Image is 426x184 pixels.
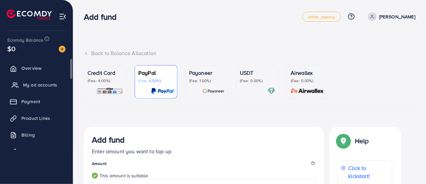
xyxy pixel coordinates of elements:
span: Product Links [21,115,50,122]
a: Product Links [5,112,68,125]
span: Ecomdy Balance [7,37,43,43]
h3: Add fund [84,12,122,22]
p: Credit Card [88,69,123,77]
p: Airwallex [291,69,326,77]
a: Affiliate Program [5,145,68,158]
p: (Fee: 4.00%) [88,78,123,83]
img: menu [59,13,66,20]
a: [PERSON_NAME] [365,12,415,21]
a: Overview [5,61,68,75]
span: white_agency [308,15,335,19]
img: card [151,87,174,95]
img: logo [7,9,52,20]
a: Payment [5,95,68,108]
img: Popup guide [337,135,349,147]
h3: Add fund [92,135,125,145]
img: card [289,87,326,95]
p: (Fee: 1.00%) [189,78,225,83]
p: (Fee: 0.00%) [291,78,326,83]
span: Affiliate Program [21,148,57,155]
a: My ad accounts [5,78,68,91]
span: Billing [21,132,35,138]
span: Overview [21,65,41,71]
div: Back to Balance Allocation [84,49,415,57]
img: card [268,87,275,95]
p: [PERSON_NAME] [379,13,415,21]
p: PayPal [138,69,174,77]
iframe: Chat [398,154,421,179]
p: Click to kickstart! [348,164,389,180]
p: Help [355,137,369,145]
span: $0 [7,44,15,53]
img: card [97,87,123,95]
p: (Fee: 0.00%) [240,78,275,83]
small: This amount is suitable [92,172,316,179]
span: My ad accounts [23,81,57,88]
a: white_agency [302,12,341,22]
p: USDT [240,69,275,77]
p: Payoneer [189,69,225,77]
span: Payment [21,98,40,105]
img: card [202,87,225,95]
legend: Amount [92,161,316,169]
img: image [59,46,65,52]
img: guide [92,173,98,179]
a: Billing [5,128,68,142]
p: Enter amount you want to top-up [92,147,316,155]
p: (Fee: 4.50%) [138,78,174,83]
